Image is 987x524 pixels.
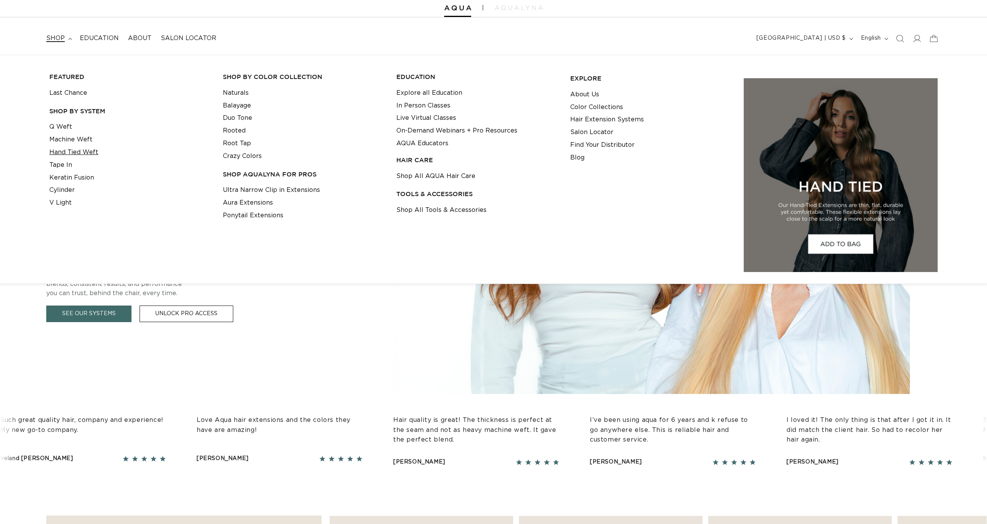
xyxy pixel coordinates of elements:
a: About [123,30,156,47]
a: Explore all Education [396,87,462,99]
a: Tape In [49,159,72,171]
a: Duo Tone [223,112,252,124]
a: Naturals [223,87,249,99]
a: Cylinder [49,184,75,196]
div: [PERSON_NAME] [786,457,838,467]
span: [GEOGRAPHIC_DATA] | USD $ [756,34,846,42]
h3: Shop AquaLyna for Pros [223,170,384,178]
span: Education [80,34,119,42]
a: AQUA Educators [396,137,448,150]
a: Unlock Pro Access [140,306,233,322]
a: Ultra Narrow Clip in Extensions [223,184,320,196]
p: Hair quality is great! The thickness is perfect at the seam and not as heavy machine weft. It gav... [393,415,559,445]
a: Hair Extension Systems [570,113,644,126]
span: About [128,34,152,42]
img: Aqua Hair Extensions [444,5,471,11]
iframe: Chat Widget [948,487,987,524]
a: Last Chance [49,87,87,99]
a: V Light [49,196,72,209]
p: I loved it! The only thing is that after I got it in. It did match the client hair. So had to rec... [786,415,952,445]
div: [PERSON_NAME] [590,457,642,467]
h3: SHOP BY SYSTEM [49,107,211,115]
p: I’ve been using aqua for 6 years and k refuse to go anywhere else. This is reliable hair and cust... [590,415,755,445]
a: Blog [570,151,584,164]
a: On-Demand Webinars + Pro Resources [396,124,517,137]
a: Find Your Distributor [570,139,635,151]
a: Salon Locator [156,30,221,47]
a: Machine Weft [49,133,93,146]
p: Love Aqua hair extensions and the colors they have are amazing! [196,415,362,435]
span: shop [46,34,65,42]
button: [GEOGRAPHIC_DATA] | USD $ [752,31,856,46]
h3: EDUCATION [396,73,558,81]
h3: HAIR CARE [396,156,558,164]
a: Crazy Colors [223,150,262,163]
h3: FEATURED [49,73,211,81]
h3: TOOLS & ACCESSORIES [396,190,558,198]
a: Ponytail Extensions [223,209,283,222]
a: Color Collections [570,101,623,114]
div: [PERSON_NAME] [393,457,445,467]
a: Root Tap [223,137,251,150]
a: Shop All AQUA Hair Care [396,170,475,183]
summary: shop [42,30,75,47]
span: Salon Locator [161,34,216,42]
h3: EXPLORE [570,74,732,82]
a: See Our Systems [46,306,131,322]
div: [PERSON_NAME] [196,454,248,464]
a: About Us [570,88,599,101]
a: Q Weft [49,121,72,133]
h3: Shop by Color Collection [223,73,384,81]
img: aqualyna.com [495,5,543,10]
button: English [856,31,891,46]
a: Education [75,30,123,47]
a: Live Virtual Classes [396,112,456,124]
a: In Person Classes [396,99,450,112]
a: Rooted [223,124,246,137]
span: English [861,34,881,42]
a: Hand Tied Weft [49,146,98,159]
summary: Search [891,30,908,47]
a: Salon Locator [570,126,613,139]
a: Aura Extensions [223,196,273,209]
a: Balayage [223,99,251,112]
a: Shop All Tools & Accessories [396,204,487,217]
a: Keratin Fusion [49,171,94,184]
